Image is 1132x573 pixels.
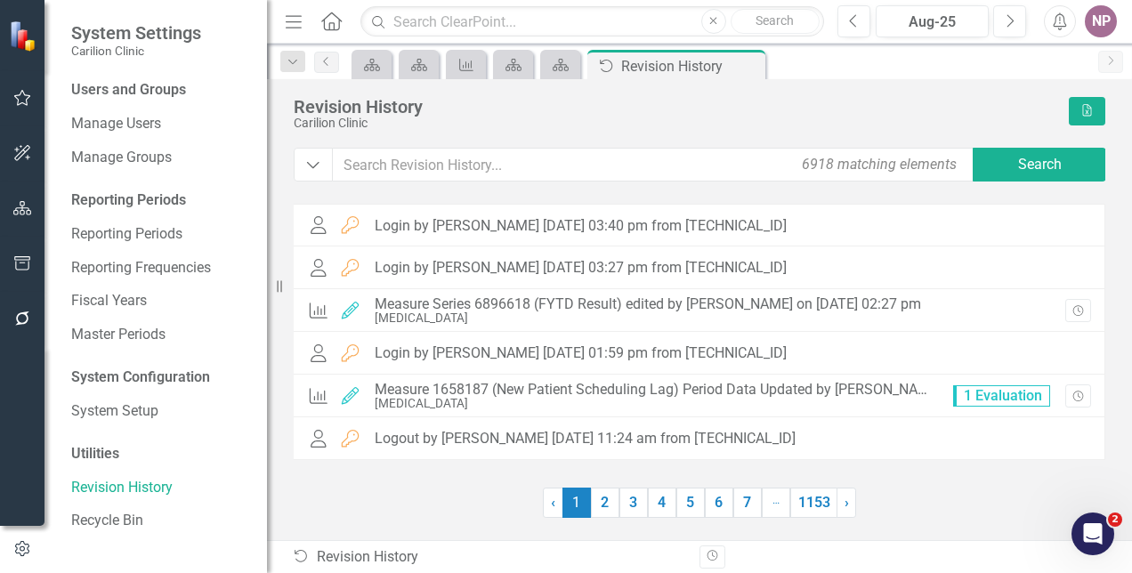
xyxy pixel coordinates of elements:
a: Reporting Frequencies [71,258,249,278]
div: Aug-25 [882,12,982,33]
a: Master Periods [71,325,249,345]
input: Search Revision History... [332,148,975,182]
a: 1153 [790,488,837,518]
div: Users and Groups [71,80,249,101]
a: 6 [705,488,733,518]
span: 1 Evaluation [953,385,1050,407]
span: ‹ [551,494,555,511]
div: [MEDICAL_DATA] [375,397,934,410]
div: Carilion Clinic [294,117,1060,130]
a: Revision History [71,478,249,498]
span: Search [756,13,794,28]
img: ClearPoint Strategy [9,20,40,52]
button: Search [731,9,820,34]
div: Logout by [PERSON_NAME] [DATE] 11:24 am from [TECHNICAL_ID] [375,431,796,447]
div: Utilities [71,444,249,464]
small: Carilion Clinic [71,44,201,58]
input: Search ClearPoint... [360,6,824,37]
div: Measure Series 6896618 (FYTD Result) edited by [PERSON_NAME] on [DATE] 02:27 pm [375,296,921,312]
div: Revision History [621,55,761,77]
a: System Setup [71,401,249,422]
div: Measure 1658187 (New Patient Scheduling Lag) Period Data Updated by [PERSON_NAME] on [DATE] 11:24 am [375,382,934,398]
div: Revision History [294,97,1060,117]
div: Login by [PERSON_NAME] [DATE] 03:27 pm from [TECHNICAL_ID] [375,260,787,276]
a: 7 [733,488,762,518]
a: Recycle Bin [71,511,249,531]
div: 6918 matching elements [797,150,961,180]
button: Search [973,148,1106,182]
div: Reporting Periods [71,190,249,211]
div: Revision History [292,547,686,568]
span: 1 [562,488,591,518]
a: Fiscal Years [71,291,249,311]
a: 4 [648,488,676,518]
span: System Settings [71,22,201,44]
div: Login by [PERSON_NAME] [DATE] 01:59 pm from [TECHNICAL_ID] [375,345,787,361]
iframe: Intercom live chat [1071,512,1114,555]
a: 3 [619,488,648,518]
a: 2 [591,488,619,518]
div: Login by [PERSON_NAME] [DATE] 03:40 pm from [TECHNICAL_ID] [375,218,787,234]
a: Manage Users [71,114,249,134]
span: 2 [1108,512,1122,527]
a: Reporting Periods [71,224,249,245]
span: › [845,494,849,511]
div: System Configuration [71,367,249,388]
button: NP [1085,5,1117,37]
a: Manage Groups [71,148,249,168]
div: [MEDICAL_DATA] [375,311,921,325]
button: Aug-25 [876,5,989,37]
a: 5 [676,488,705,518]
